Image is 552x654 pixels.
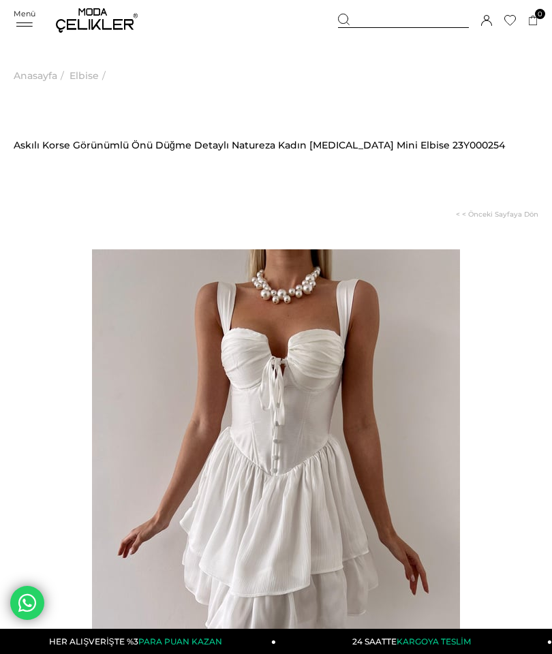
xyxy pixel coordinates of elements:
a: 0 [528,16,538,26]
a: 24 SAATTEKARGOYA TESLİM [276,629,552,654]
span: Next [494,481,521,508]
a: Anasayfa [14,41,57,110]
a: Askılı Korse Görünümlü Önü Düğme Detaylı Natureza Kadın [MEDICAL_DATA] Mini Elbise 23Y000254 [14,110,505,180]
span: PARA PUAN KAZAN [138,636,222,647]
li: > [70,41,109,110]
span: 0 [535,9,545,19]
img: logo [56,8,138,33]
span: Menü [14,9,35,18]
a: Elbise [70,41,99,110]
li: > [14,41,67,110]
a: < < Önceki Sayfaya Dön [456,180,538,249]
span: KARGOYA TESLİM [397,636,470,647]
